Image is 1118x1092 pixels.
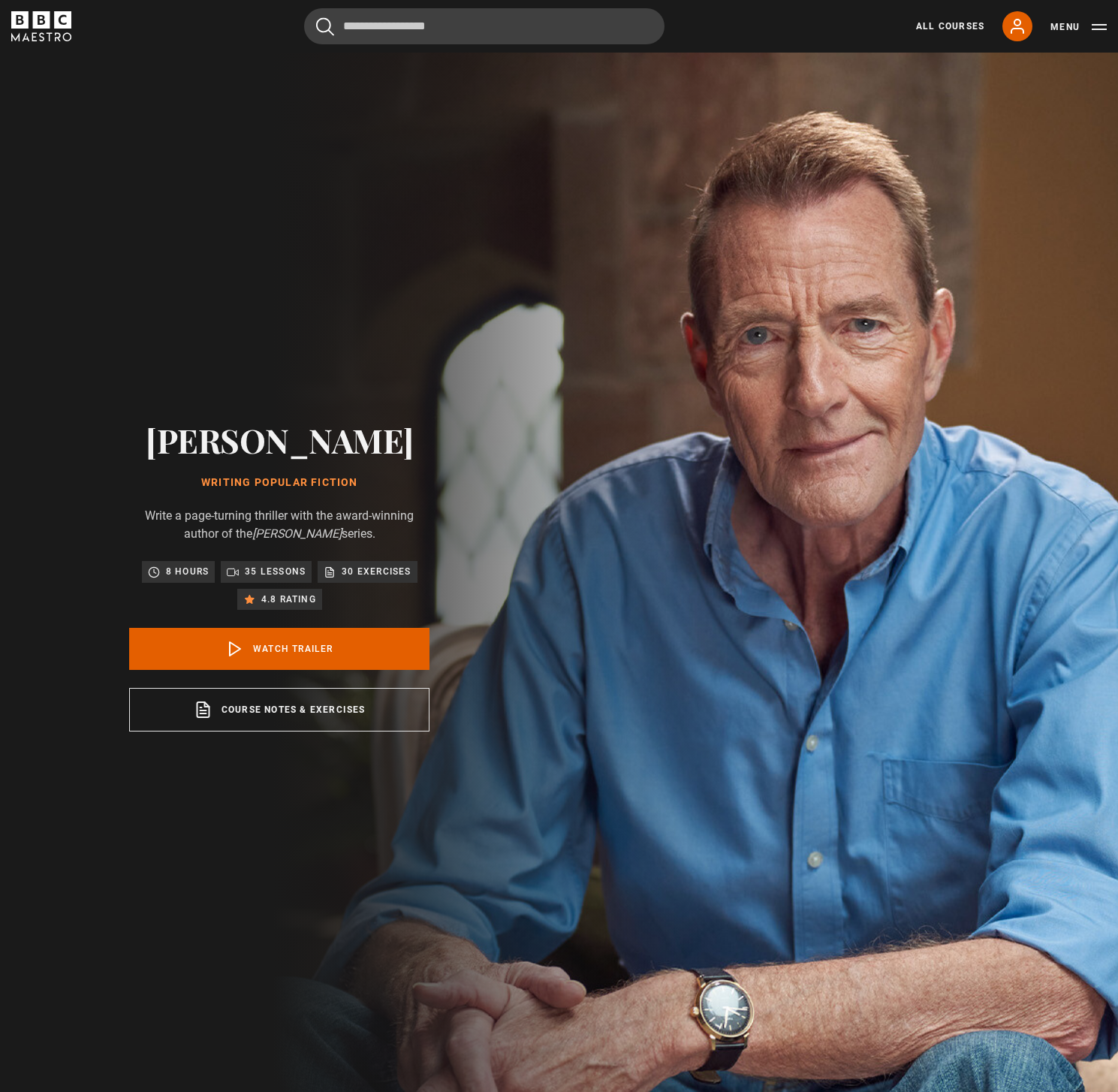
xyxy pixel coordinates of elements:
[261,592,316,607] p: 4.8 rating
[129,507,429,543] p: Write a page-turning thriller with the award-winning author of the series.
[11,11,71,41] svg: BBC Maestro
[304,8,664,44] input: Search
[129,628,429,670] a: Watch Trailer
[916,20,984,33] a: All Courses
[252,526,342,541] i: [PERSON_NAME]
[129,477,429,489] h1: Writing Popular Fiction
[245,564,306,579] p: 35 lessons
[166,564,209,579] p: 8 hours
[129,688,429,732] a: Course notes & exercises
[129,421,429,459] h2: [PERSON_NAME]
[1050,20,1107,35] button: Toggle navigation
[316,17,334,36] button: Submit the search query
[342,564,411,579] p: 30 exercises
